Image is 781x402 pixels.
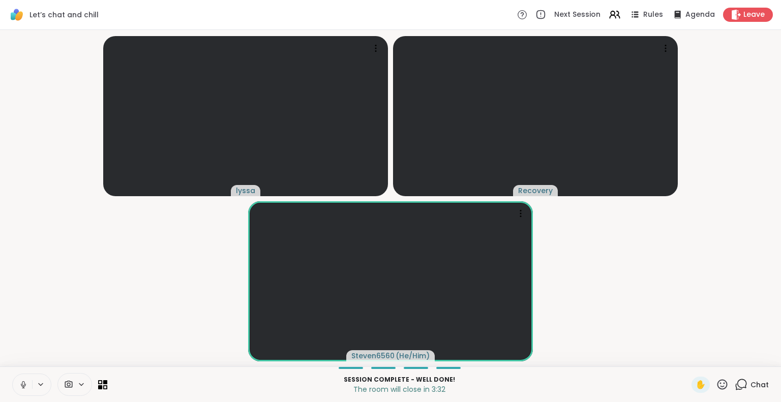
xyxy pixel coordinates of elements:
span: Leave [743,10,765,20]
img: ShareWell Logomark [8,6,25,23]
span: Chat [750,380,769,390]
span: Next Session [554,10,600,20]
span: Let’s chat and chill [29,10,99,20]
span: Agenda [685,10,715,20]
span: Recovery [518,185,553,196]
span: ✋ [696,379,706,391]
p: The room will close in 3:32 [113,384,685,394]
p: Session Complete - well done! [113,375,685,384]
span: lyssa [236,185,255,196]
span: ( He/Him ) [396,351,430,361]
span: Rules [643,10,663,20]
span: Steven6560 [351,351,395,361]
